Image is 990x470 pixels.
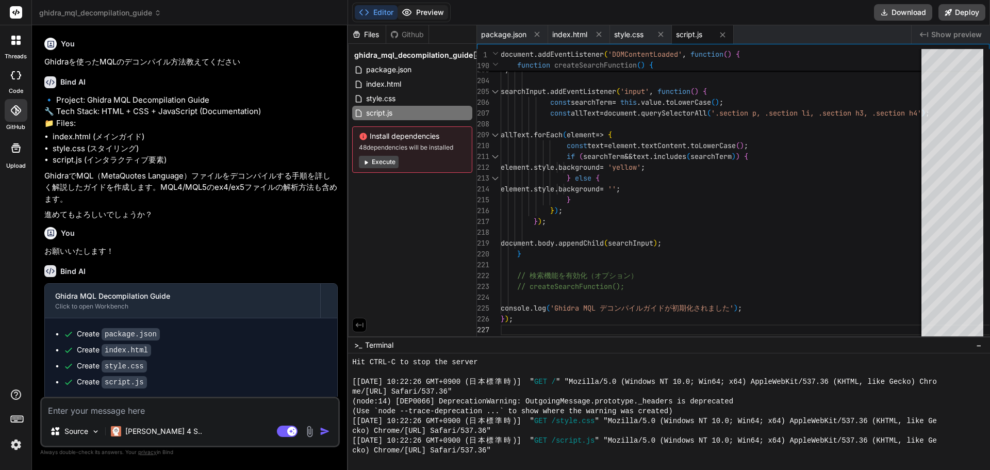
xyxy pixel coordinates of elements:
span: ( [686,152,690,161]
span: 1 [477,50,487,60]
span: ; [509,314,513,323]
span: 'yellow' [608,163,641,172]
span: } [550,206,554,215]
div: 218 [477,227,487,238]
span: . [534,238,538,248]
span: = [600,108,604,118]
code: script.js [102,376,147,388]
div: 223 [477,281,487,292]
span: 'Ghidra MQL デコンパイルガイドが初期化されました' [550,303,734,313]
span: = [600,184,604,193]
span: cko) Chrome/[URL] Safari/537.36" [352,446,491,456]
span: , [682,50,686,59]
span: document [604,108,637,118]
span: . [530,184,534,193]
span: element [608,141,637,150]
span: } [534,217,538,226]
span: ) [736,152,740,161]
span: && [624,152,633,161]
span: textContent [641,141,686,150]
span: if [567,152,575,161]
h6: You [61,228,75,238]
p: [PERSON_NAME] 4 S.. [125,426,202,436]
div: 207 [477,108,487,119]
span: element [501,184,530,193]
span: style.css [365,92,397,105]
p: GhidraでMQL（MetaQuotes Language）ファイルをデコンパイルする手順を詳しく解説したガイドを作成します。MQL4/MQL5のex4/ex5ファイルの解析方法も含めます。 [44,170,338,205]
span: ghidra_mql_decompilation_guide [39,8,161,18]
span: searchTerm [583,152,624,161]
div: 213 [477,173,487,184]
div: Create [77,361,147,371]
span: } [517,249,521,258]
code: style.css [102,360,147,372]
span: package.json [481,29,526,40]
span: forEach [534,130,563,139]
span: ; [657,238,662,248]
button: Preview [398,5,448,20]
span: GET [534,377,547,387]
span: ; [542,217,546,226]
span: { [744,152,748,161]
span: . [637,108,641,118]
div: 212 [477,162,487,173]
span: createSearchFunction [554,60,637,70]
span: 日本標準時 [469,416,513,426]
span: ( [723,50,728,59]
span: style [534,163,554,172]
span: ( [616,87,620,96]
span: " "Mozilla/5.0 (Windows NT 10.0; Win64; x64) AppleWebKit/537.36 (KHTML, like Gecko) Chro [556,377,937,387]
button: Download [874,4,932,21]
span: ) [734,303,738,313]
img: Pick Models [91,427,100,436]
p: お願いいたします！ [44,246,338,257]
span: function [690,50,723,59]
div: 222 [477,270,487,281]
span: = [604,141,608,150]
span: searchInput [501,87,546,96]
button: Execute [359,156,399,168]
span: ) [695,87,699,96]
span: (Use `node --trace-deprecation ...` to show where the warning was created) [352,407,672,416]
span: cko) Chrome/[URL] Safari/537.36" [352,426,491,436]
span: function [517,60,550,70]
span: . [530,130,534,139]
span: [[DATE] 10:22:26 GMT+0900 ( [352,436,469,446]
div: Click to collapse the range. [488,151,502,162]
span: // 検索機能を有効化（オプション） [517,271,638,280]
span: ) [538,217,542,226]
span: . [649,152,653,161]
span: function [657,87,690,96]
li: index.html (メインガイド) [53,131,338,143]
span: => [596,130,604,139]
span: allText [501,130,530,139]
img: icon [320,426,330,436]
span: body [538,238,554,248]
span: searchTerm [690,152,732,161]
span: Terminal [365,340,393,350]
span: } [567,173,571,183]
span: text [633,152,649,161]
span: ; [719,98,723,107]
span: . [686,141,690,150]
span: log [534,303,546,313]
span: GET [534,416,547,426]
div: Ghidra MQL Decompilation Guide [55,291,310,301]
span: ) [641,60,645,70]
span: searchTerm [571,98,612,107]
span: value [641,98,662,107]
label: threads [5,52,27,61]
h6: Bind AI [60,266,86,277]
button: Editor [355,5,398,20]
div: 216 [477,205,487,216]
div: 225 [477,303,487,314]
code: package.json [102,328,160,341]
div: 209 [477,129,487,140]
div: 211 [477,151,487,162]
div: Github [386,29,428,40]
span: ) [740,141,744,150]
li: style.css (スタイリング) [53,143,338,155]
div: 215 [477,195,487,205]
label: code [9,87,23,95]
span: . [554,184,558,193]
